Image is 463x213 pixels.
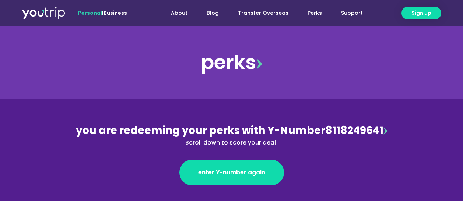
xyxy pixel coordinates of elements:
a: Business [104,9,127,17]
span: you are redeeming your perks with Y-Number [76,123,325,138]
a: Perks [298,6,332,20]
a: enter Y-number again [179,160,284,185]
span: enter Y-number again [198,168,265,177]
a: Sign up [401,7,441,19]
nav: Menu [147,6,372,20]
div: Scroll down to score your deal! [72,138,392,147]
a: Transfer Overseas [228,6,298,20]
span: | [78,9,127,17]
a: About [161,6,197,20]
a: Blog [197,6,228,20]
span: Personal [78,9,102,17]
div: 8118249641 [72,123,392,147]
span: Sign up [411,9,431,17]
a: Support [332,6,372,20]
